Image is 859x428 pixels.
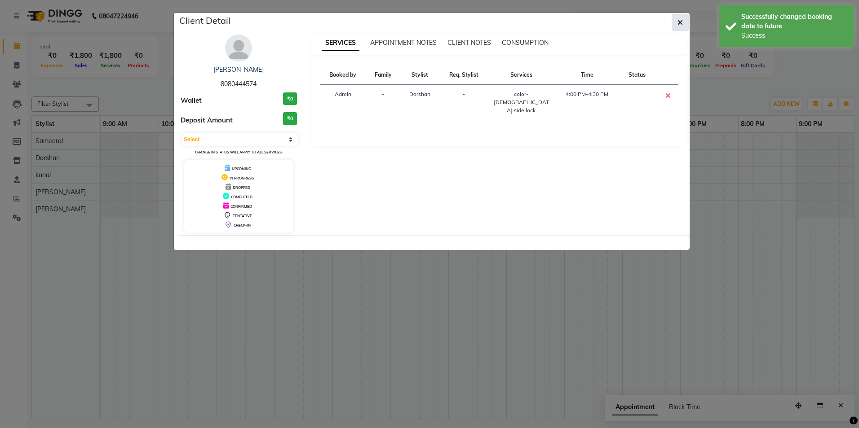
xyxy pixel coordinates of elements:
[195,150,283,154] small: Change in status will apply to all services.
[400,66,439,85] th: Stylist
[409,91,430,97] span: Darshan
[181,96,202,106] span: Wallet
[230,176,254,180] span: IN PROGRESS
[620,66,654,85] th: Status
[366,66,400,85] th: Family
[179,14,230,27] h5: Client Detail
[221,80,257,88] span: 8080444574
[370,39,437,47] span: APPOINTMENT NOTES
[488,66,554,85] th: Services
[322,35,359,51] span: SERVICES
[233,214,252,218] span: TENTATIVE
[213,66,264,74] a: [PERSON_NAME]
[447,39,491,47] span: CLIENT NOTES
[283,112,297,125] h3: ₹0
[741,31,847,40] div: Success
[233,185,250,190] span: DROPPED
[231,195,252,199] span: COMPLETED
[283,92,297,105] h3: ₹0
[554,85,620,120] td: 4:00 PM-4:30 PM
[439,66,488,85] th: Req. Stylist
[225,35,252,61] img: avatar
[741,12,847,31] div: Successfully changed booking date to future
[494,90,549,114] div: color- [DEMOGRAPHIC_DATA] side lock
[320,85,366,120] td: Admin
[181,115,233,126] span: Deposit Amount
[554,66,620,85] th: Time
[502,39,549,47] span: CONSUMPTION
[320,66,366,85] th: Booked by
[232,166,251,171] span: UPCOMING
[366,85,400,120] td: -
[230,204,252,209] span: CONFIRMED
[439,85,488,120] td: -
[234,223,251,227] span: CHECK-IN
